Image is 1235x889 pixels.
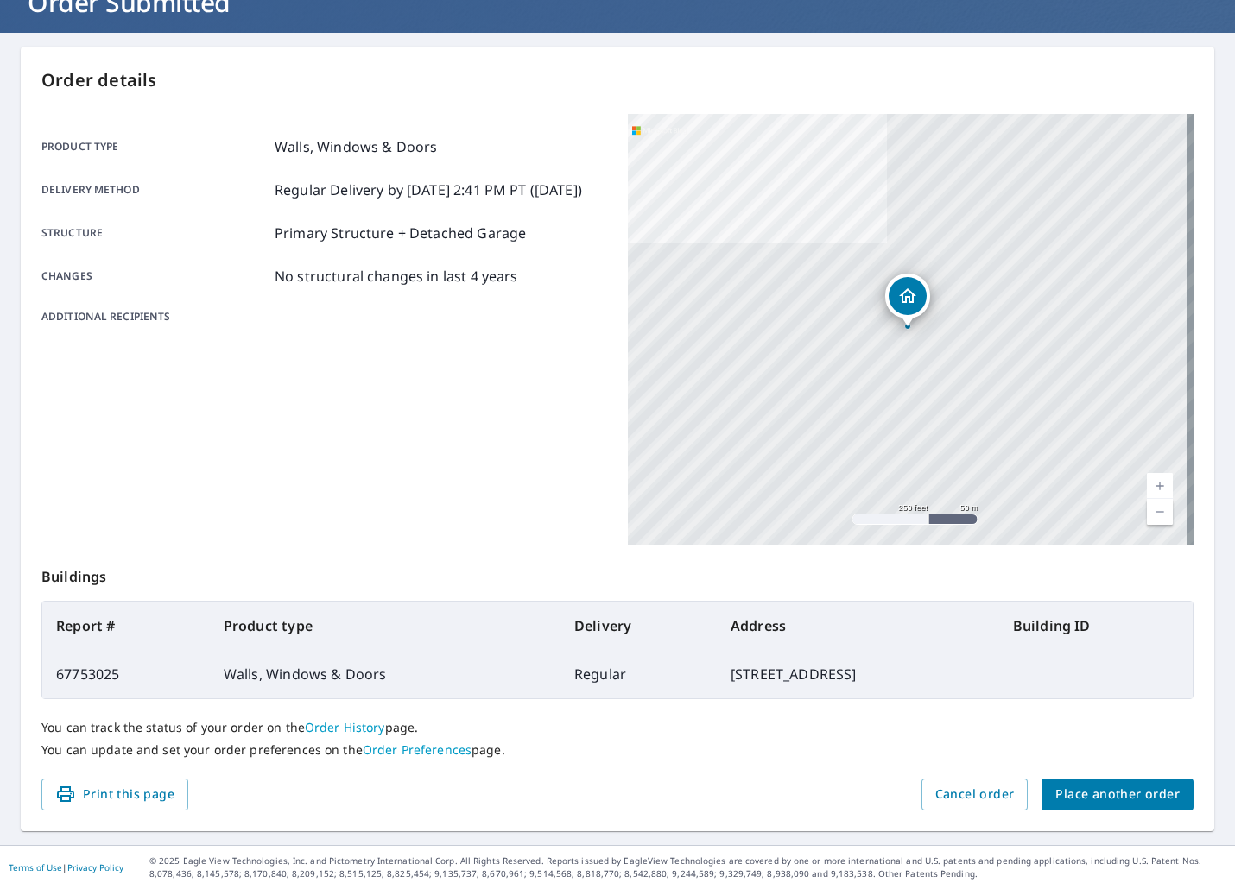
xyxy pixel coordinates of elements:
a: Order History [305,719,385,735]
a: Terms of Use [9,861,62,873]
p: Regular Delivery by [DATE] 2:41 PM PT ([DATE]) [275,180,582,200]
p: Changes [41,266,268,287]
div: Dropped pin, building 1, Residential property, 1747 Fox Field Dr Belvidere, IL 61008 [885,274,930,327]
button: Print this page [41,779,188,810]
button: Place another order [1042,779,1194,810]
p: You can update and set your order preferences on the page. [41,742,1194,758]
td: Walls, Windows & Doors [210,650,560,698]
th: Building ID [999,602,1193,650]
button: Cancel order [921,779,1029,810]
p: Order details [41,67,1194,93]
th: Address [717,602,999,650]
p: | [9,862,123,873]
th: Delivery [560,602,717,650]
td: [STREET_ADDRESS] [717,650,999,698]
p: Walls, Windows & Doors [275,136,437,157]
p: No structural changes in last 4 years [275,266,518,287]
th: Report # [42,602,210,650]
span: Place another order [1055,784,1180,805]
p: Delivery method [41,180,268,200]
p: Product type [41,136,268,157]
td: Regular [560,650,717,698]
a: Privacy Policy [67,861,123,873]
span: Cancel order [935,784,1015,805]
a: Order Preferences [363,741,472,758]
a: Current Level 17, Zoom Out [1147,499,1173,525]
td: 67753025 [42,650,210,698]
th: Product type [210,602,560,650]
p: Structure [41,223,268,243]
p: Additional recipients [41,309,268,325]
p: You can track the status of your order on the page. [41,720,1194,735]
p: Buildings [41,545,1194,601]
p: © 2025 Eagle View Technologies, Inc. and Pictometry International Corp. All Rights Reserved. Repo... [149,854,1226,880]
p: Primary Structure + Detached Garage [275,223,526,243]
a: Current Level 17, Zoom In [1147,473,1173,499]
span: Print this page [55,784,174,805]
